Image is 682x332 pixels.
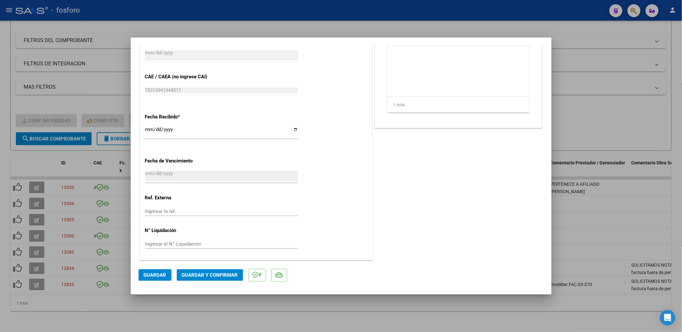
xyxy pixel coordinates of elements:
[145,157,212,165] p: Fecha de Vencimiento
[145,194,212,202] p: Ref. Externa
[660,310,676,326] div: Open Intercom Messenger
[145,73,212,81] p: CAE / CAEA (no ingrese CAI)
[145,113,212,121] p: Fecha Recibido
[139,269,172,281] button: Guardar
[182,272,238,278] span: Guardar y Confirmar
[388,97,530,113] div: 1 total
[145,227,212,234] p: N° Liquidación
[177,269,243,281] button: Guardar y Confirmar
[144,272,166,278] span: Guardar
